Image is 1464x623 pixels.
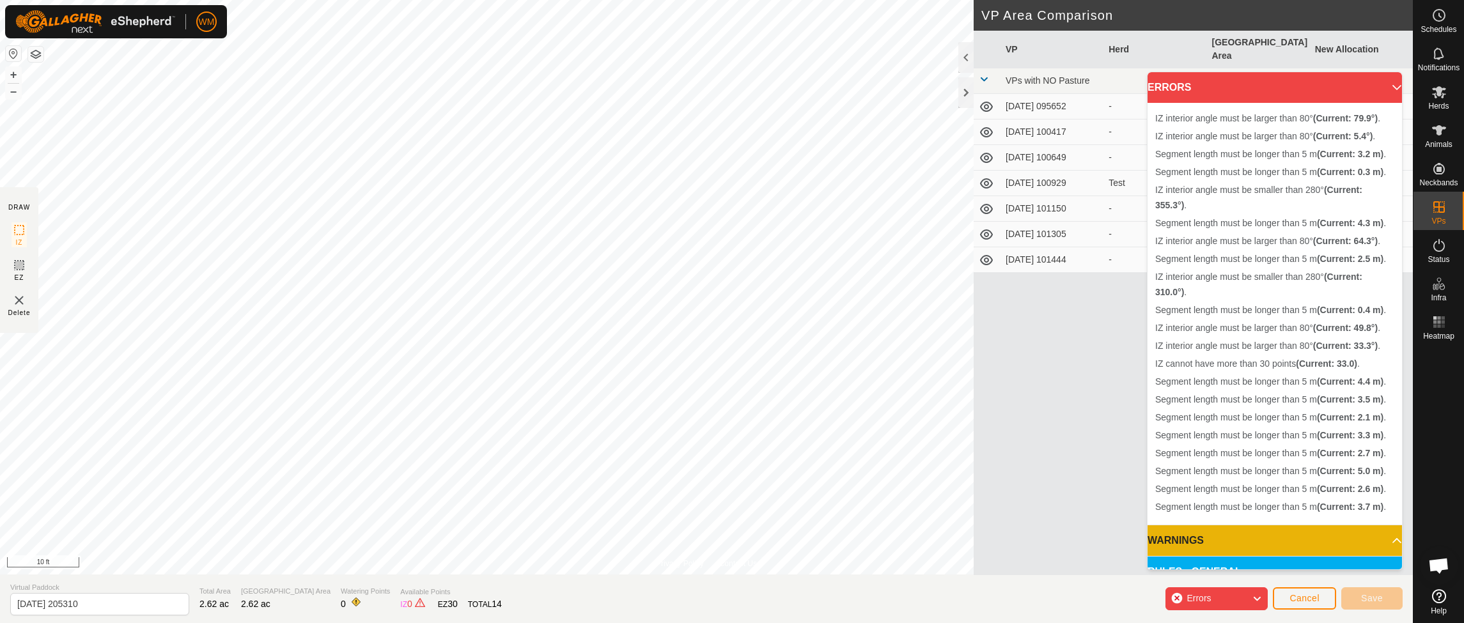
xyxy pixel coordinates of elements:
span: Watering Points [341,586,390,597]
div: - [1109,253,1201,266]
b: (Current: 0.4 m) [1317,305,1383,315]
th: Herd [1103,31,1206,68]
span: Total Area [199,586,231,597]
span: IZ interior angle must be smaller than 280° . [1155,272,1362,297]
h2: VP Area Comparison [981,8,1413,23]
span: Help [1431,607,1447,615]
span: Virtual Paddock [10,582,189,593]
span: Segment length must be longer than 5 m . [1155,149,1386,159]
span: Notifications [1418,64,1460,72]
span: Segment length must be longer than 5 m . [1155,484,1386,494]
span: IZ interior angle must be larger than 80° . [1155,236,1380,246]
button: Map Layers [28,47,43,62]
button: Save [1341,587,1403,610]
span: IZ cannot have more than 30 points . [1155,358,1360,369]
b: (Current: 64.3°) [1313,236,1378,246]
span: Segment length must be longer than 5 m . [1155,305,1386,315]
span: EZ [15,273,24,282]
b: (Current: 2.6 m) [1317,484,1383,494]
span: IZ interior angle must be larger than 80° . [1155,323,1380,333]
b: (Current: 5.0 m) [1317,466,1383,476]
div: DRAW [8,203,30,212]
span: Status [1428,256,1449,263]
span: 2.62 ac [199,599,229,609]
span: Save [1361,593,1383,603]
b: (Current: 3.7 m) [1317,502,1383,512]
span: Animals [1425,141,1452,148]
button: – [6,84,21,99]
span: IZ interior angle must be larger than 80° . [1155,131,1375,141]
span: Segment length must be longer than 5 m . [1155,167,1386,177]
b: (Current: 33.3°) [1313,341,1378,351]
p-accordion-header: WARNINGS [1148,525,1402,556]
img: VP [12,293,27,308]
b: (Current: 2.7 m) [1317,448,1383,458]
span: Neckbands [1419,179,1458,187]
span: VPs [1431,217,1445,225]
div: TOTAL [468,597,502,611]
span: Segment length must be longer than 5 m . [1155,448,1386,458]
span: IZ interior angle must be larger than 80° . [1155,341,1380,351]
b: (Current: 3.2 m) [1317,149,1383,159]
b: (Current: 4.4 m) [1317,376,1383,387]
button: Cancel [1273,587,1336,610]
b: (Current: 2.5 m) [1317,254,1383,264]
span: RULES - GENERAL [1148,564,1242,580]
span: 30 [448,599,458,609]
span: WARNINGS [1148,533,1204,548]
td: [DATE] 101444 [1001,247,1103,273]
span: Herds [1428,102,1449,110]
span: Segment length must be longer than 5 m . [1155,394,1386,404]
p-accordion-header: ERRORS [1148,72,1402,103]
span: 2.62 ac [241,599,270,609]
b: (Current: 79.9°) [1313,113,1378,123]
span: Schedules [1421,26,1456,33]
span: Infra [1431,294,1446,302]
span: [GEOGRAPHIC_DATA] Area [241,586,331,597]
td: [DATE] 095652 [1001,94,1103,119]
b: (Current: 4.3 m) [1317,218,1383,228]
div: - [1109,125,1201,139]
span: Delete [8,308,31,318]
a: Help [1413,584,1464,620]
img: Gallagher Logo [15,10,175,33]
div: Open chat [1420,546,1458,585]
div: IZ [400,597,427,611]
button: + [6,67,21,82]
span: 0 [407,599,412,609]
b: (Current: 3.5 m) [1317,394,1383,404]
span: ERRORS [1148,80,1191,95]
b: (Current: 0.3 m) [1317,167,1383,177]
span: Segment length must be longer than 5 m . [1155,466,1386,476]
span: WM [199,15,215,29]
b: (Current: 2.1 m) [1317,412,1383,422]
span: Segment length must be longer than 5 m . [1155,376,1386,387]
div: - [1109,100,1201,113]
span: 0 [341,599,346,609]
b: (Current: 49.8°) [1313,323,1378,333]
td: [DATE] 101150 [1001,196,1103,222]
span: Cancel [1289,593,1320,603]
span: 14 [492,599,502,609]
span: IZ [16,238,23,247]
td: [DATE] 100417 [1001,119,1103,145]
span: Segment length must be longer than 5 m . [1155,254,1386,264]
th: [GEOGRAPHIC_DATA] Area [1207,31,1310,68]
span: VPs with NO Pasture [1006,75,1090,86]
a: Privacy Policy [656,558,704,569]
th: New Allocation [1310,31,1413,68]
span: Errors [1187,593,1211,603]
span: Segment length must be longer than 5 m . [1155,430,1386,440]
div: - [1109,151,1201,164]
span: Segment length must be longer than 5 m . [1155,218,1386,228]
td: [DATE] 100649 [1001,145,1103,171]
b: (Current: 3.3 m) [1317,430,1383,440]
span: IZ interior angle must be larger than 80° . [1155,113,1380,123]
div: - [1109,227,1201,241]
span: Heatmap [1423,332,1454,340]
a: Contact Us [719,558,757,569]
b: (Current: 33.0) [1296,358,1357,369]
div: - [1109,202,1201,215]
th: VP [1001,31,1103,68]
button: Reset Map [6,46,21,61]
